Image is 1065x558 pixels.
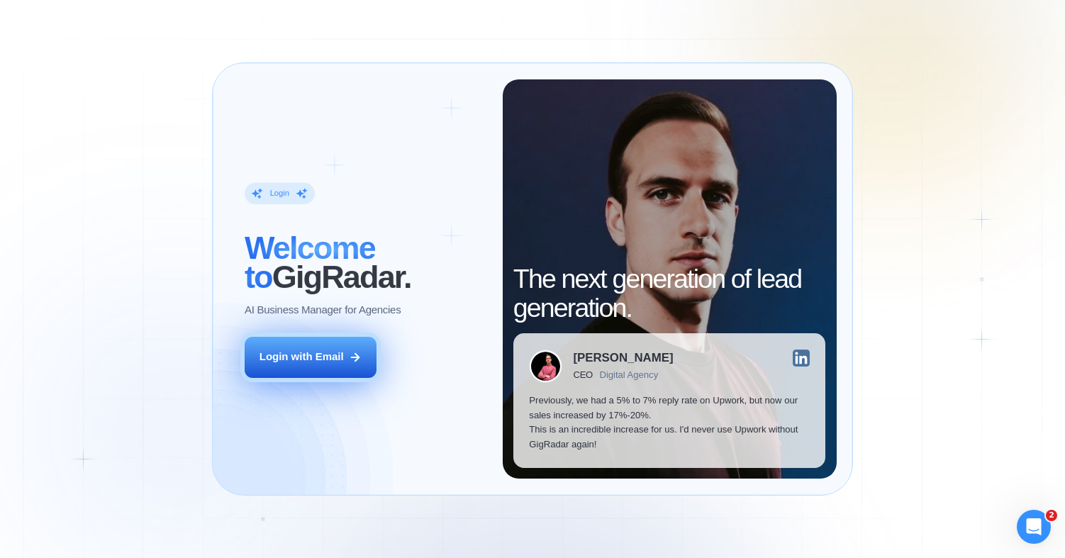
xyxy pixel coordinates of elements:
[599,369,658,380] div: Digital Agency
[245,234,486,293] h2: ‍ GigRadar.
[245,230,375,296] span: Welcome to
[270,188,289,199] div: Login
[1046,510,1057,521] span: 2
[1017,510,1051,544] iframe: Intercom live chat
[529,394,810,452] p: Previously, we had a 5% to 7% reply rate on Upwork, but now our sales increased by 17%-20%. This ...
[573,352,673,364] div: [PERSON_NAME]
[245,337,377,378] button: Login with Email
[245,303,401,318] p: AI Business Manager for Agencies
[260,350,344,364] div: Login with Email
[513,264,826,323] h2: The next generation of lead generation.
[573,369,593,380] div: CEO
